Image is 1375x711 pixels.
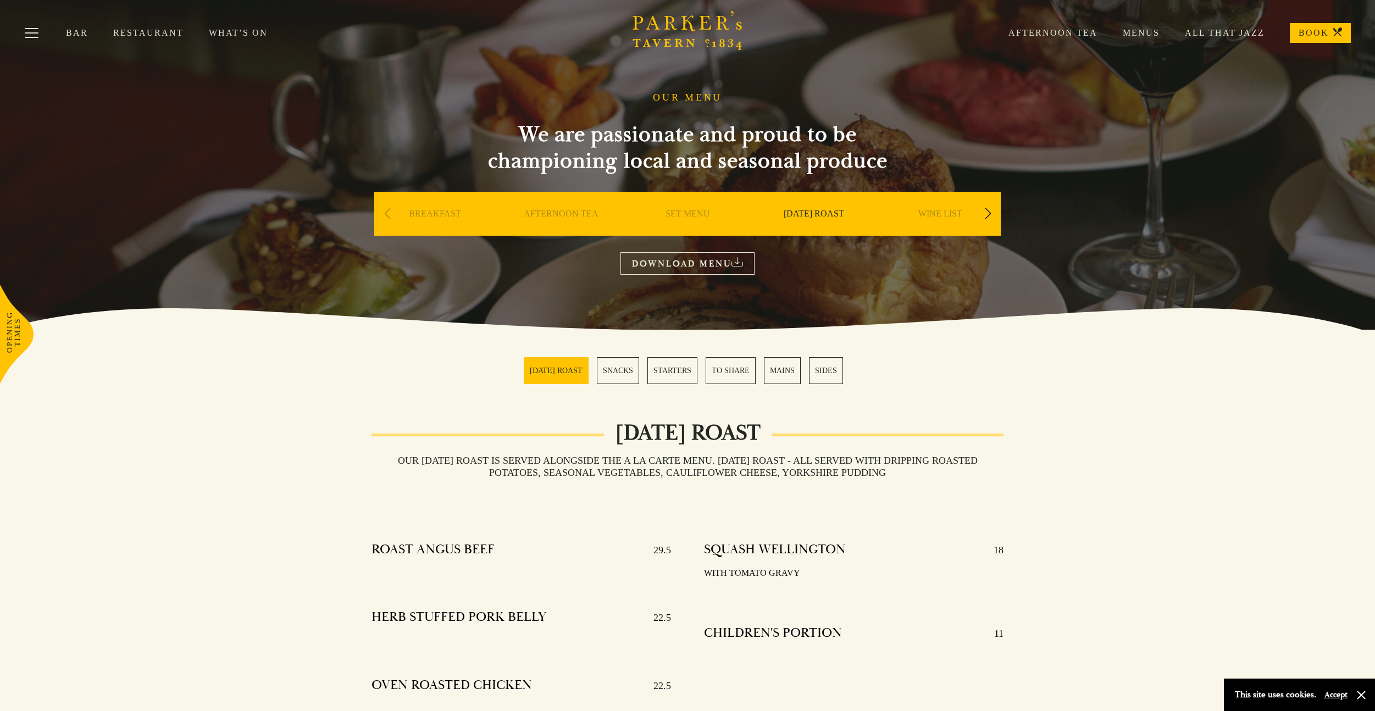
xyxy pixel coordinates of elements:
[764,357,801,384] a: 5 / 6
[597,357,639,384] a: 2 / 6
[604,420,772,446] h2: [DATE] ROAST
[983,625,1003,642] p: 11
[501,192,622,269] div: 2 / 9
[666,208,710,252] a: SET MENU
[753,192,874,269] div: 4 / 9
[704,541,846,559] h4: SQUASH WELLINGTON
[704,565,1003,581] p: WITH TOMATO GRAVY
[642,541,671,559] p: 29.5
[784,208,844,252] a: [DATE] ROAST
[372,454,1003,479] h3: Our [DATE] roast is served alongside the A La Carte menu. [DATE] ROAST - All served with dripping...
[980,202,995,226] div: Next slide
[374,192,495,269] div: 1 / 9
[380,202,395,226] div: Previous slide
[1356,690,1367,701] button: Close and accept
[372,677,532,695] h4: OVEN ROASTED CHICKEN
[918,208,962,252] a: WINE LIST
[642,609,671,626] p: 22.5
[1324,690,1348,700] button: Accept
[647,357,697,384] a: 3 / 6
[1235,687,1316,703] p: This site uses cookies.
[809,357,843,384] a: 6 / 6
[372,541,495,559] h4: ROAST ANGUS BEEF
[627,192,748,269] div: 3 / 9
[653,92,722,104] h1: OUR MENU
[983,541,1003,559] p: 18
[706,357,756,384] a: 4 / 6
[409,208,461,252] a: BREAKFAST
[880,192,1001,269] div: 5 / 9
[704,625,842,642] h4: CHILDREN'S PORTION
[642,677,671,695] p: 22.5
[620,252,755,275] a: DOWNLOAD MENU
[524,208,598,252] a: AFTERNOON TEA
[524,357,589,384] a: 1 / 6
[372,609,546,626] h4: HERB STUFFED PORK BELLY
[468,121,907,174] h2: We are passionate and proud to be championing local and seasonal produce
